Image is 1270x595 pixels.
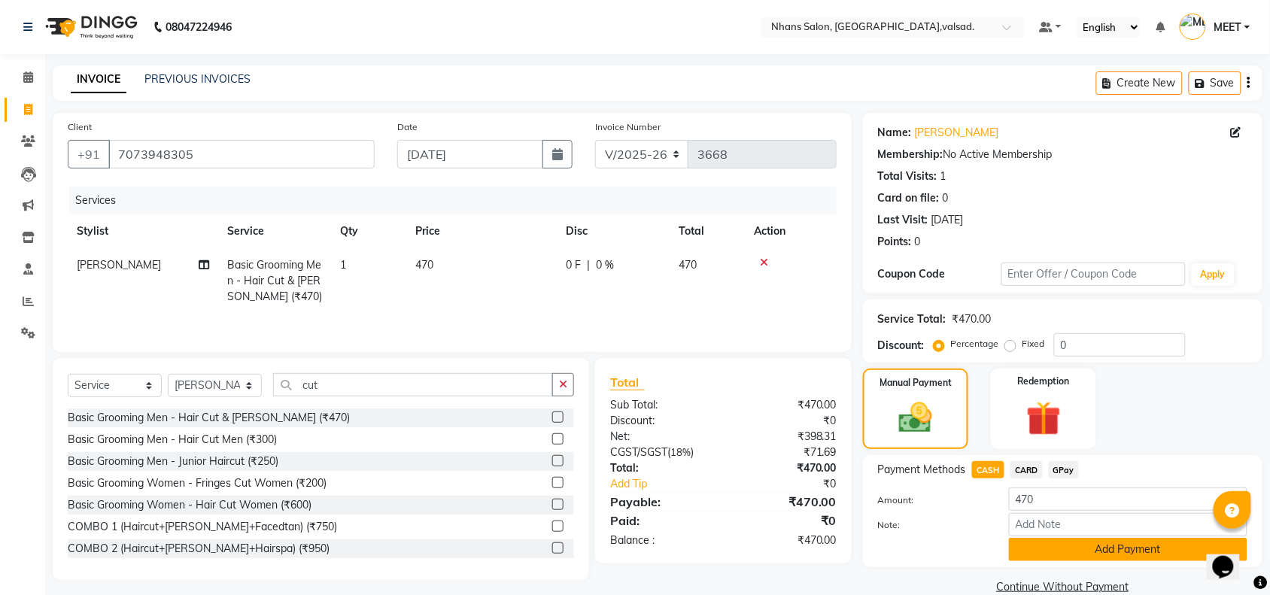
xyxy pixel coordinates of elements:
[71,66,126,93] a: INVOICE
[68,475,327,491] div: Basic Grooming Women - Fringes Cut Women (₹200)
[331,214,406,248] th: Qty
[68,214,218,248] th: Stylist
[723,493,848,511] div: ₹470.00
[1049,461,1080,478] span: GPay
[972,461,1004,478] span: CASH
[144,72,251,86] a: PREVIOUS INVOICES
[878,125,912,141] div: Name:
[940,168,946,184] div: 1
[943,190,949,206] div: 0
[599,512,724,530] div: Paid:
[745,214,837,248] th: Action
[1009,538,1247,561] button: Add Payment
[599,476,744,492] a: Add Tip
[1009,487,1247,511] input: Amount
[595,120,661,134] label: Invoice Number
[77,258,161,272] span: [PERSON_NAME]
[670,446,691,458] span: 18%
[1189,71,1241,95] button: Save
[744,476,848,492] div: ₹0
[867,493,998,507] label: Amount:
[406,214,557,248] th: Price
[69,187,848,214] div: Services
[68,519,337,535] div: COMBO 1 (Haircut+[PERSON_NAME]+Facedtan) (₹750)
[679,258,697,272] span: 470
[587,257,590,273] span: |
[670,214,745,248] th: Total
[68,140,110,168] button: +91
[723,413,848,429] div: ₹0
[951,337,999,351] label: Percentage
[599,397,724,413] div: Sub Total:
[878,168,937,184] div: Total Visits:
[931,212,964,228] div: [DATE]
[599,460,724,476] div: Total:
[1016,397,1072,440] img: _gift.svg
[1010,461,1043,478] span: CARD
[952,311,992,327] div: ₹470.00
[599,493,724,511] div: Payable:
[218,214,331,248] th: Service
[68,410,350,426] div: Basic Grooming Men - Hair Cut & [PERSON_NAME] (₹470)
[610,375,645,390] span: Total
[723,533,848,548] div: ₹470.00
[880,376,952,390] label: Manual Payment
[610,445,667,459] span: CGST/SGST
[599,533,724,548] div: Balance :
[68,454,278,469] div: Basic Grooming Men - Junior Haircut (₹250)
[108,140,375,168] input: Search by Name/Mobile/Email/Code
[166,6,232,48] b: 08047224946
[68,541,330,557] div: COMBO 2 (Haircut+[PERSON_NAME]+Hairspa) (₹950)
[397,120,418,134] label: Date
[866,579,1259,595] a: Continue Without Payment
[68,432,277,448] div: Basic Grooming Men - Hair Cut Men (₹300)
[889,399,943,437] img: _cash.svg
[1001,263,1186,286] input: Enter Offer / Coupon Code
[878,311,946,327] div: Service Total:
[878,462,966,478] span: Payment Methods
[596,257,614,273] span: 0 %
[878,147,1247,162] div: No Active Membership
[38,6,141,48] img: logo
[915,125,999,141] a: [PERSON_NAME]
[340,258,346,272] span: 1
[1207,535,1255,580] iframe: chat widget
[599,429,724,445] div: Net:
[1009,513,1247,536] input: Add Note
[227,258,322,303] span: Basic Grooming Men - Hair Cut & [PERSON_NAME] (₹470)
[1192,263,1235,286] button: Apply
[68,497,311,513] div: Basic Grooming Women - Hair Cut Women (₹600)
[1096,71,1183,95] button: Create New
[878,212,928,228] div: Last Visit:
[566,257,581,273] span: 0 F
[915,234,921,250] div: 0
[878,147,943,162] div: Membership:
[878,266,1001,282] div: Coupon Code
[878,338,925,354] div: Discount:
[1022,337,1045,351] label: Fixed
[723,397,848,413] div: ₹470.00
[1214,20,1241,35] span: MEET
[599,413,724,429] div: Discount:
[557,214,670,248] th: Disc
[1018,375,1070,388] label: Redemption
[1180,14,1206,40] img: MEET
[599,445,724,460] div: ( )
[723,460,848,476] div: ₹470.00
[68,120,92,134] label: Client
[723,512,848,530] div: ₹0
[273,373,553,396] input: Search or Scan
[723,429,848,445] div: ₹398.31
[415,258,433,272] span: 470
[878,234,912,250] div: Points:
[723,445,848,460] div: ₹71.69
[878,190,940,206] div: Card on file:
[867,518,998,532] label: Note:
